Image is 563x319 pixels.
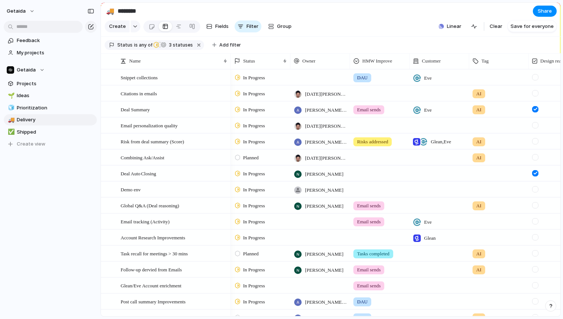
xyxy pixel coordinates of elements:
[7,7,26,15] span: getaida
[357,106,381,114] span: Email sends
[121,73,158,82] span: Snippet collections
[121,89,157,98] span: Citations in emails
[4,64,97,76] button: Getaida
[4,47,97,58] a: My projects
[109,23,126,30] span: Create
[8,103,13,112] div: 🧊
[117,42,133,48] span: Status
[17,104,94,112] span: Prioritization
[4,35,97,46] a: Feedback
[243,170,265,178] span: In Progress
[357,298,368,306] span: DAU
[538,7,552,15] span: Share
[4,114,97,125] a: 🚚Delivery
[4,138,97,150] button: Create view
[121,233,185,242] span: Account Research Improvements
[357,218,381,226] span: Email sends
[277,23,292,30] span: Group
[243,218,265,226] span: In Progress
[215,23,229,30] span: Fields
[424,218,432,226] span: Eve
[476,154,481,162] span: AI
[305,154,347,162] span: [DATE][PERSON_NAME]
[305,267,343,274] span: [PERSON_NAME]
[121,105,150,114] span: Deal Summary
[121,265,182,274] span: Follow-up dervied from Emails
[243,154,259,162] span: Planned
[17,49,94,57] span: My projects
[422,57,441,65] span: Customer
[305,138,347,146] span: [PERSON_NAME] Sarma
[357,250,389,258] span: Tasks completed
[17,116,94,124] span: Delivery
[305,186,343,194] span: [PERSON_NAME]
[357,282,381,290] span: Email sends
[305,122,347,130] span: [DATE][PERSON_NAME]
[121,297,185,306] span: Post call summary Improvements
[305,90,347,98] span: [DATE][PERSON_NAME]
[305,251,343,258] span: [PERSON_NAME]
[481,57,489,65] span: Tag
[138,42,152,48] span: any of
[105,20,130,32] button: Create
[305,299,347,306] span: [PERSON_NAME] Sarma
[153,41,194,49] button: 3 statuses
[487,20,505,32] button: Clear
[476,138,481,146] span: AI
[203,20,232,32] button: Fields
[4,102,97,114] a: 🧊Prioritization
[106,6,114,16] div: 🚚
[436,21,464,32] button: Linear
[243,106,265,114] span: In Progress
[219,42,241,48] span: Add filter
[243,74,265,82] span: In Progress
[243,122,265,130] span: In Progress
[246,23,258,30] span: Filter
[17,140,45,148] span: Create view
[362,57,392,65] span: HMW Improve
[302,57,315,65] span: Owner
[424,106,432,114] span: Eve
[476,266,481,274] span: AI
[533,6,557,17] button: Share
[476,106,481,114] span: AI
[7,104,14,112] button: 🧊
[104,5,116,17] button: 🚚
[424,74,432,82] span: Eve
[8,92,13,100] div: 🌱
[357,74,368,82] span: DAU
[243,57,255,65] span: Status
[243,90,265,98] span: In Progress
[243,298,265,306] span: In Progress
[17,37,94,44] span: Feedback
[121,153,164,162] span: Combining Ask/Assist
[243,266,265,274] span: In Progress
[121,201,179,210] span: Global Q&A (Deal reasoning)
[510,23,554,30] span: Save for everyone
[121,249,188,258] span: Task recall for meetings > 30 mins
[17,92,94,99] span: Ideas
[121,137,184,146] span: Risk from deal summary (Score)
[424,235,436,242] span: Glean
[4,90,97,101] a: 🌱Ideas
[243,282,265,290] span: In Progress
[121,185,141,194] span: Demo env
[121,169,156,178] span: Deal Auto Closing
[357,266,381,274] span: Email sends
[17,128,94,136] span: Shipped
[490,23,502,30] span: Clear
[4,127,97,138] a: ✅Shipped
[7,92,14,99] button: 🌱
[476,90,481,98] span: AI
[167,42,193,48] span: statuses
[243,250,259,258] span: Planned
[17,80,94,87] span: Projects
[305,106,347,114] span: [PERSON_NAME] Sarma
[305,170,343,178] span: [PERSON_NAME]
[243,186,265,194] span: In Progress
[7,128,14,136] button: ✅
[8,116,13,124] div: 🚚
